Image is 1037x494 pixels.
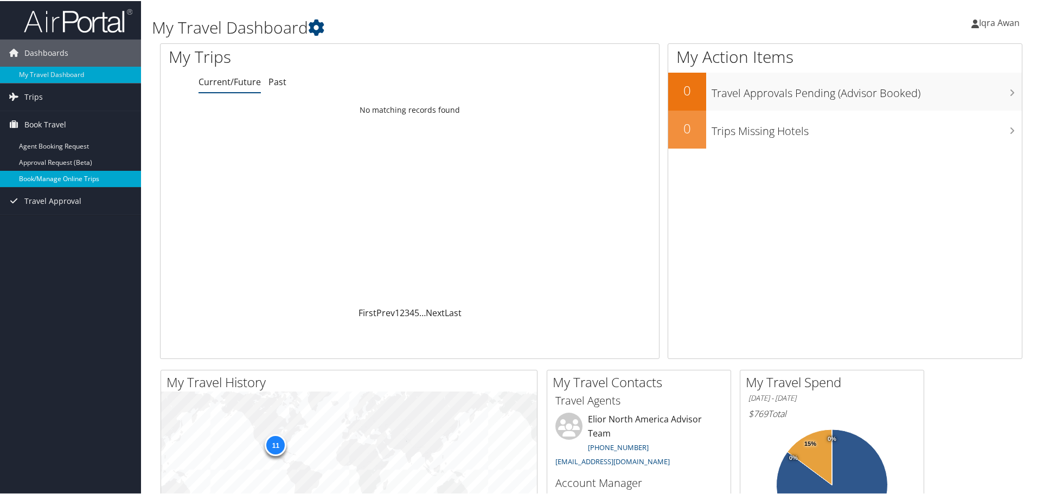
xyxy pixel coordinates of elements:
[979,16,1020,28] span: Iqra Awan
[265,433,286,455] div: 11
[24,7,132,33] img: airportal-logo.png
[199,75,261,87] a: Current/Future
[746,372,924,390] h2: My Travel Spend
[748,407,768,419] span: $769
[24,187,81,214] span: Travel Approval
[804,440,816,446] tspan: 15%
[550,412,728,470] li: Elior North America Advisor Team
[167,372,537,390] h2: My Travel History
[419,306,426,318] span: …
[376,306,395,318] a: Prev
[789,454,798,460] tspan: 0%
[668,80,706,99] h2: 0
[668,118,706,137] h2: 0
[426,306,445,318] a: Next
[668,110,1022,147] a: 0Trips Missing Hotels
[400,306,405,318] a: 2
[712,117,1022,138] h3: Trips Missing Hotels
[828,435,836,441] tspan: 0%
[748,407,916,419] h6: Total
[161,99,659,119] td: No matching records found
[24,82,43,110] span: Trips
[712,79,1022,100] h3: Travel Approvals Pending (Advisor Booked)
[553,372,731,390] h2: My Travel Contacts
[24,39,68,66] span: Dashboards
[748,392,916,402] h6: [DATE] - [DATE]
[409,306,414,318] a: 4
[268,75,286,87] a: Past
[668,72,1022,110] a: 0Travel Approvals Pending (Advisor Booked)
[169,44,443,67] h1: My Trips
[395,306,400,318] a: 1
[588,441,649,451] a: [PHONE_NUMBER]
[445,306,462,318] a: Last
[668,44,1022,67] h1: My Action Items
[24,110,66,137] span: Book Travel
[359,306,376,318] a: First
[152,15,738,38] h1: My Travel Dashboard
[971,5,1030,38] a: Iqra Awan
[414,306,419,318] a: 5
[405,306,409,318] a: 3
[555,455,670,465] a: [EMAIL_ADDRESS][DOMAIN_NAME]
[555,474,722,490] h3: Account Manager
[555,392,722,407] h3: Travel Agents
